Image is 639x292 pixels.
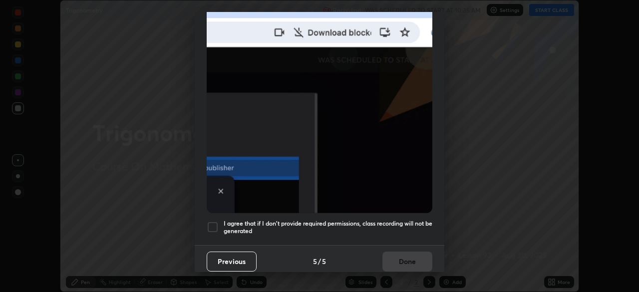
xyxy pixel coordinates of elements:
[313,256,317,267] h4: 5
[207,252,257,272] button: Previous
[322,256,326,267] h4: 5
[318,256,321,267] h4: /
[224,220,432,235] h5: I agree that if I don't provide required permissions, class recording will not be generated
